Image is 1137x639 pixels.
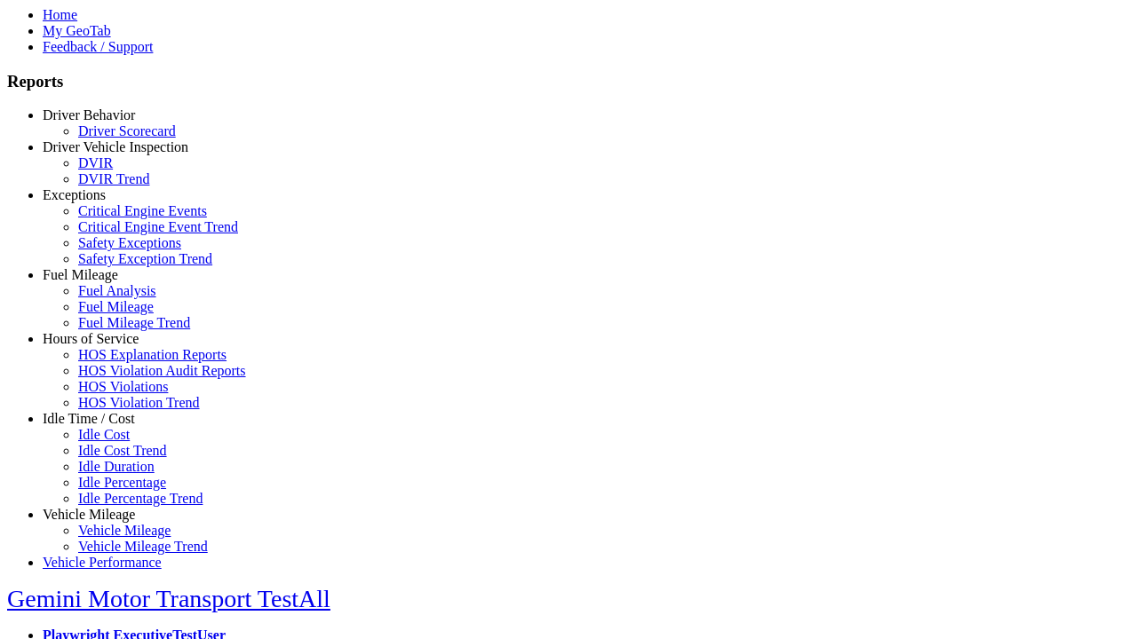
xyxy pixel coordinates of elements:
a: Feedback / Support [43,39,153,54]
a: Home [43,7,77,22]
a: Vehicle Mileage [78,523,171,538]
a: Idle Duration [78,459,155,474]
a: Idle Time / Cost [43,411,135,426]
a: Safety Exception Trend [78,251,212,266]
a: Idle Cost [78,427,130,442]
a: My GeoTab [43,23,111,38]
a: Exceptions [43,187,106,202]
a: Vehicle Mileage [43,507,135,522]
a: Fuel Mileage [43,267,118,282]
a: Vehicle Mileage Trend [78,539,208,554]
a: HOS Explanation Reports [78,347,227,362]
a: HOS Violation Trend [78,395,200,410]
a: Critical Engine Event Trend [78,219,238,234]
a: HOS Violation Audit Reports [78,363,246,378]
a: DVIR Trend [78,171,149,186]
a: Idle Percentage [78,475,166,490]
a: Fuel Analysis [78,283,156,298]
h3: Reports [7,72,1130,91]
a: Safety Exceptions [78,235,181,250]
a: Idle Cost Trend [78,443,167,458]
a: Driver Behavior [43,107,135,122]
a: Gemini Motor Transport TestAll [7,585,330,612]
a: HOS Violations [78,379,168,394]
a: Driver Scorecard [78,123,176,138]
a: Driver Vehicle Inspection [43,139,188,154]
a: Critical Engine Events [78,203,207,218]
a: Vehicle Performance [43,555,162,570]
a: Hours of Service [43,331,139,346]
a: Fuel Mileage [78,299,154,314]
a: Idle Percentage Trend [78,491,203,506]
a: DVIR [78,155,113,170]
a: Fuel Mileage Trend [78,315,190,330]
